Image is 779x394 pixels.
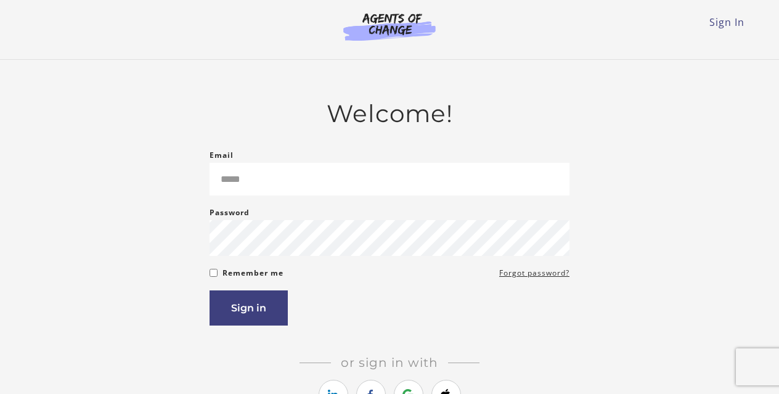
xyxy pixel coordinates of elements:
label: Remember me [222,266,283,281]
label: Email [210,148,234,163]
span: Or sign in with [331,355,448,370]
a: Forgot password? [499,266,569,281]
label: Password [210,205,250,220]
a: Sign In [709,15,744,29]
button: Sign in [210,290,288,326]
img: Agents of Change Logo [330,12,449,41]
h2: Welcome! [210,99,569,128]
